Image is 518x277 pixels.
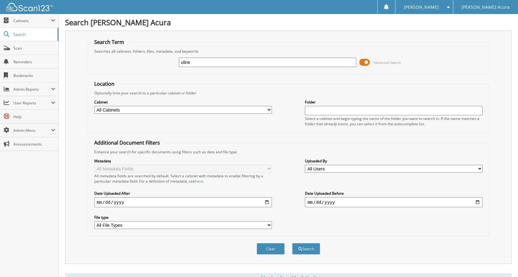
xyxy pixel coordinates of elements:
legend: Location [91,80,118,87]
label: Cabinet [94,99,272,105]
span: [PERSON_NAME] Acura [461,5,510,9]
img: scan123-logo-white.svg [6,3,53,11]
label: Metadata [94,158,272,164]
label: Uploaded By [305,158,483,164]
input: start [94,197,272,207]
span: Advanced Search [373,60,401,65]
div: All metadata fields are searched by default. Select a cabinet with metadata to enable filtering b... [94,173,272,184]
div: Enhance your search for specific documents using filters such as date and file type. [91,149,486,155]
input: end [305,197,483,207]
span: Admin Reports [13,87,51,92]
span: Search [13,32,54,37]
span: Scan [13,45,55,51]
legend: Additional Document Filters [91,139,163,146]
legend: Search Term [91,39,127,45]
label: Folder [305,99,483,105]
span: Help [13,114,55,119]
button: Search [292,243,320,255]
span: Admin Menu [13,128,51,133]
span: Reminders [13,59,55,64]
span: Bookmarks [13,73,55,78]
button: Clear [257,243,285,255]
label: Date Uploaded Before [305,191,483,196]
label: Date Uploaded After [94,191,272,196]
a: here [195,179,203,184]
span: Announcements [13,141,55,147]
span: User Reports [13,100,51,106]
span: Cabinets [13,18,51,23]
span: [PERSON_NAME] [404,5,439,9]
div: Select a cabinet and begin typing the name of the folder you want to search in. If the name match... [305,116,483,127]
div: Optionally limit your search to a particular cabinet or folder [91,90,486,96]
h1: Search [PERSON_NAME] Acura [65,17,512,27]
div: Searches all cabinets, folders, files, metadata, and keywords [91,49,486,54]
label: File type [94,215,272,220]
